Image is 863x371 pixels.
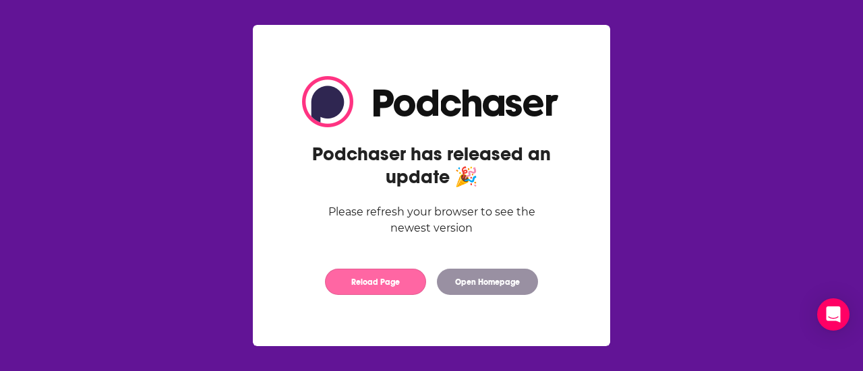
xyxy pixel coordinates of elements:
[817,298,850,331] div: Open Intercom Messenger
[302,204,561,236] div: Please refresh your browser to see the newest version
[325,269,426,295] button: Reload Page
[437,269,538,295] button: Open Homepage
[302,76,561,127] img: Logo
[302,143,561,189] h2: Podchaser has released an update 🎉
